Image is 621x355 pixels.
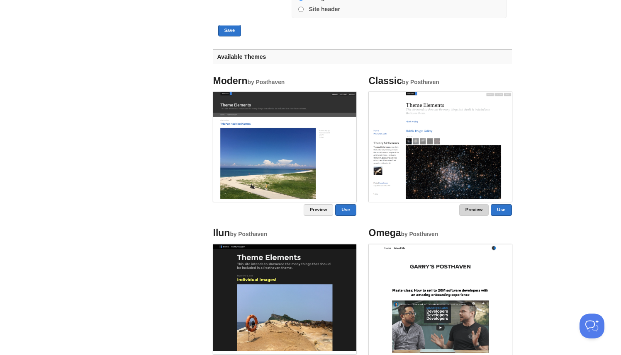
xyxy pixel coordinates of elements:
img: Screenshot [369,92,512,199]
iframe: Help Scout Beacon - Open [580,314,604,338]
img: Screenshot [369,244,512,353]
a: Use [491,204,511,216]
img: Screenshot [213,92,356,199]
h4: Ilun [213,228,356,238]
img: Screenshot [213,244,356,352]
a: Use [335,204,356,216]
h4: Modern [213,76,356,86]
small: by Posthaven [401,231,438,237]
small: by Posthaven [230,231,267,237]
a: Preview [304,204,334,216]
h3: Available Themes [213,49,512,64]
h4: Classic [369,76,512,86]
small: by Posthaven [402,79,439,85]
h4: Omega [369,228,512,238]
small: by Posthaven [248,79,285,85]
label: Site header [309,6,340,12]
a: Preview [459,204,489,216]
button: Save [218,25,241,36]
